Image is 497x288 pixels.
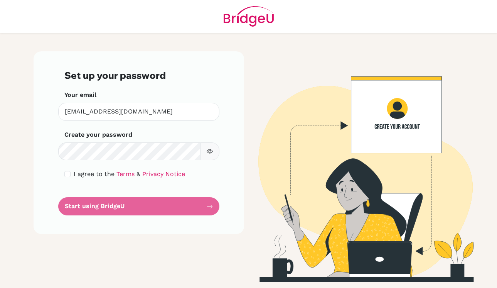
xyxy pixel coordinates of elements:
a: Privacy Notice [142,170,185,178]
a: Terms [116,170,135,178]
label: Create your password [64,130,132,139]
h3: Set up your password [64,70,213,81]
label: Your email [64,90,96,100]
input: Insert your email* [58,103,219,121]
span: I agree to the [74,170,115,178]
span: & [136,170,140,178]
